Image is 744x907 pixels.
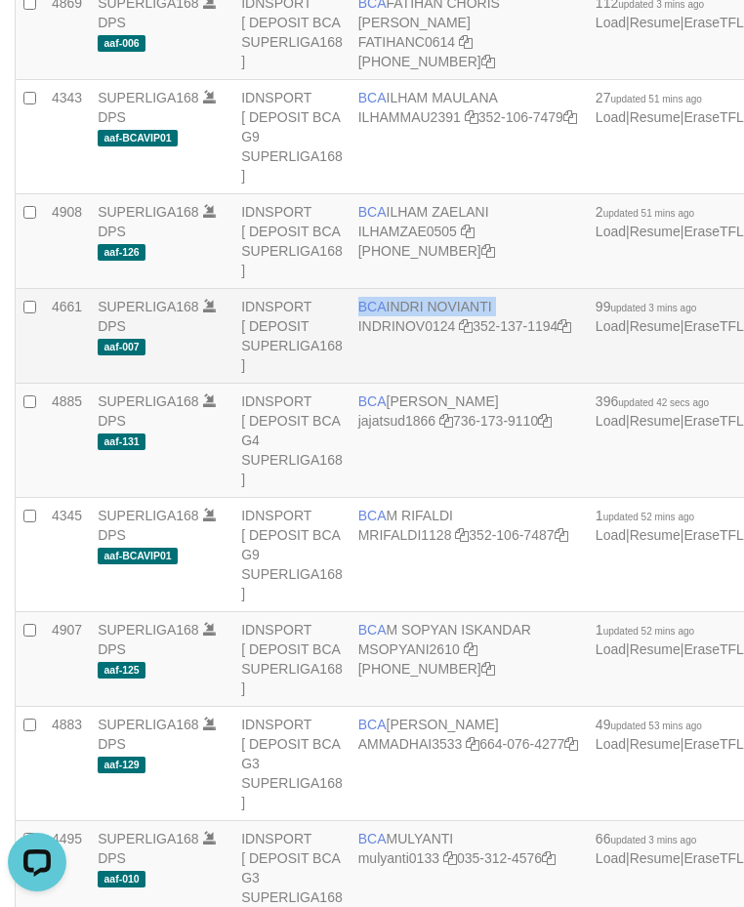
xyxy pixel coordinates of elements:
td: M RIFALDI 352-106-7487 [351,498,588,612]
a: SUPERLIGA168 [98,204,199,220]
a: Load [596,850,626,866]
a: Load [596,109,626,125]
span: aaf-007 [98,339,145,355]
span: updated 51 mins ago [610,94,701,104]
span: updated 42 secs ago [618,397,709,408]
td: 4907 [44,612,90,707]
span: aaf-006 [98,35,145,52]
a: Copy ILHAMMAU2391 to clipboard [465,109,478,125]
td: DPS [90,194,233,289]
td: IDNSPORT [ DEPOSIT BCA G9 SUPERLIGA168 ] [233,80,351,194]
a: Load [596,15,626,30]
td: 4343 [44,80,90,194]
a: Copy 3521067479 to clipboard [563,109,577,125]
span: BCA [358,90,387,105]
td: 4345 [44,498,90,612]
a: ILHAMMAU2391 [358,109,461,125]
a: INDRINOV0124 [358,318,456,334]
td: 4908 [44,194,90,289]
a: Load [596,413,626,429]
td: IDNSPORT [ DEPOSIT BCA G3 SUPERLIGA168 ] [233,707,351,821]
a: Copy AMMADHAI3533 to clipboard [466,736,479,752]
span: aaf-126 [98,244,145,261]
a: MSOPYANI2610 [358,641,460,657]
span: 1 [596,508,694,523]
button: Open LiveChat chat widget [8,8,66,66]
span: aaf-010 [98,871,145,887]
a: mulyanti0133 [358,850,439,866]
a: Copy 4062280631 to clipboard [481,243,495,259]
a: Copy INDRINOV0124 to clipboard [459,318,473,334]
a: Load [596,224,626,239]
td: IDNSPORT [ DEPOSIT SUPERLIGA168 ] [233,289,351,384]
span: BCA [358,393,387,409]
a: Copy MSOPYANI2610 to clipboard [464,641,477,657]
a: Resume [630,736,681,752]
a: Copy MRIFALDI1128 to clipboard [455,527,469,543]
a: Copy ILHAMZAE0505 to clipboard [461,224,475,239]
td: 4883 [44,707,90,821]
a: Resume [630,15,681,30]
span: BCA [358,299,387,314]
span: aaf-131 [98,433,145,450]
td: DPS [90,289,233,384]
span: 2 [596,204,694,220]
a: Resume [630,224,681,239]
td: ILHAM MAULANA 352-106-7479 [351,80,588,194]
td: [PERSON_NAME] 736-173-9110 [351,384,588,498]
td: DPS [90,384,233,498]
span: 49 [596,717,702,732]
td: DPS [90,80,233,194]
a: SUPERLIGA168 [98,622,199,638]
td: DPS [90,498,233,612]
a: Copy jajatsud1866 to clipboard [439,413,453,429]
td: 4885 [44,384,90,498]
a: Copy 0353124576 to clipboard [542,850,556,866]
span: aaf-129 [98,757,145,773]
a: SUPERLIGA168 [98,299,199,314]
span: updated 3 mins ago [610,835,696,845]
a: MRIFALDI1128 [358,527,452,543]
span: 27 [596,90,702,105]
span: 396 [596,393,709,409]
a: SUPERLIGA168 [98,90,199,105]
td: IDNSPORT [ DEPOSIT BCA SUPERLIGA168 ] [233,612,351,707]
span: aaf-BCAVIP01 [98,548,178,564]
a: SUPERLIGA168 [98,393,199,409]
td: DPS [90,612,233,707]
a: Load [596,736,626,752]
a: AMMADHAI3533 [358,736,463,752]
td: [PERSON_NAME] 664-076-4277 [351,707,588,821]
a: Copy 6640764277 to clipboard [564,736,578,752]
span: 66 [596,831,696,846]
a: Copy 3521371194 to clipboard [558,318,571,334]
a: jajatsud1866 [358,413,435,429]
span: 99 [596,299,696,314]
span: BCA [358,717,387,732]
a: Copy 7361739110 to clipboard [538,413,552,429]
a: Resume [630,318,681,334]
a: FATIHANC0614 [358,34,455,50]
span: updated 3 mins ago [610,303,696,313]
a: SUPERLIGA168 [98,717,199,732]
td: IDNSPORT [ DEPOSIT BCA SUPERLIGA168 ] [233,194,351,289]
td: M SOPYAN ISKANDAR [PHONE_NUMBER] [351,612,588,707]
a: Load [596,527,626,543]
span: aaf-BCAVIP01 [98,130,178,146]
span: BCA [358,204,387,220]
span: updated 52 mins ago [603,626,694,637]
a: Resume [630,413,681,429]
span: BCA [358,831,387,846]
a: Resume [630,641,681,657]
span: updated 53 mins ago [610,721,701,731]
a: SUPERLIGA168 [98,831,199,846]
a: Resume [630,109,681,125]
a: ILHAMZAE0505 [358,224,457,239]
a: Copy 4062281727 to clipboard [481,54,495,69]
a: Load [596,641,626,657]
td: DPS [90,707,233,821]
span: updated 51 mins ago [603,208,694,219]
span: aaf-125 [98,662,145,679]
a: Copy mulyanti0133 to clipboard [443,850,457,866]
a: Load [596,318,626,334]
